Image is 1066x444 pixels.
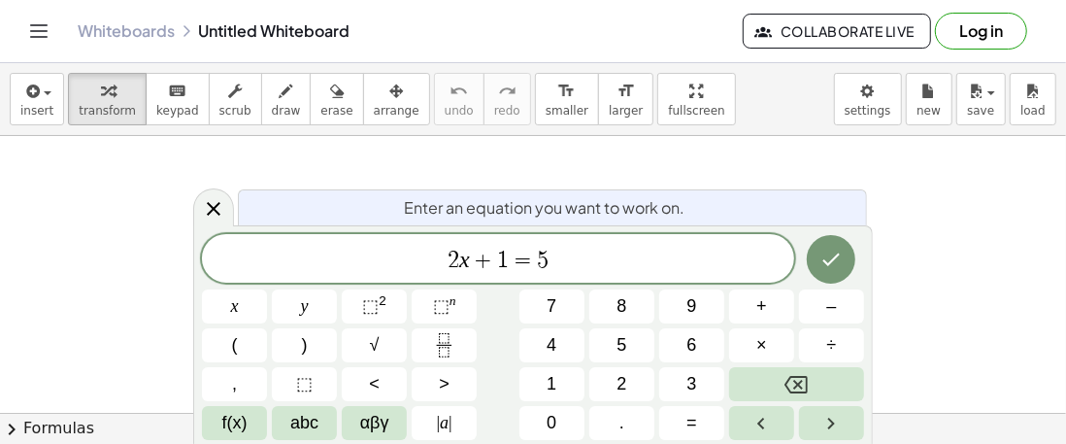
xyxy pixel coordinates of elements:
[826,293,836,320] span: –
[657,73,735,125] button: fullscreen
[598,73,653,125] button: format_sizelarger
[342,367,407,401] button: Less than
[916,104,941,118] span: new
[659,328,724,362] button: 6
[209,73,262,125] button: scrub
[834,73,902,125] button: settings
[759,22,915,40] span: Collaborate Live
[272,367,337,401] button: Placeholder
[302,332,308,359] span: )
[272,104,301,118] span: draw
[342,328,407,362] button: Square root
[1020,104,1046,118] span: load
[509,249,537,272] span: =
[445,104,474,118] span: undo
[434,73,484,125] button: undoundo
[537,249,549,272] span: 5
[404,196,684,220] span: Enter an equation you want to work on.
[459,247,470,272] var: x
[219,104,251,118] span: scrub
[756,293,767,320] span: +
[202,328,267,362] button: (
[449,413,452,432] span: |
[374,104,419,118] span: arrange
[519,290,584,324] button: 7
[272,328,337,362] button: )
[202,406,267,440] button: Functions
[448,249,459,272] span: 2
[756,332,767,359] span: ×
[729,367,864,401] button: Backspace
[320,104,352,118] span: erase
[799,290,864,324] button: Minus
[412,367,477,401] button: Greater than
[222,410,248,436] span: f(x)
[483,73,531,125] button: redoredo
[967,104,994,118] span: save
[616,80,635,103] i: format_size
[360,410,389,436] span: αβγ
[827,332,837,359] span: ÷
[168,80,186,103] i: keyboard
[296,371,313,397] span: ⬚
[272,406,337,440] button: Alphabet
[557,80,576,103] i: format_size
[369,371,380,397] span: <
[686,410,697,436] span: =
[272,290,337,324] button: y
[20,104,53,118] span: insert
[547,332,556,359] span: 4
[616,293,626,320] span: 8
[202,290,267,324] button: x
[412,328,477,362] button: Fraction
[807,235,855,284] button: Done
[799,406,864,440] button: Right arrow
[310,73,363,125] button: erase
[686,332,696,359] span: 6
[379,293,386,308] sup: 2
[546,104,588,118] span: smaller
[616,371,626,397] span: 2
[23,16,54,47] button: Toggle navigation
[362,296,379,316] span: ⬚
[1010,73,1056,125] button: load
[79,104,136,118] span: transform
[519,406,584,440] button: 0
[799,328,864,362] button: Divide
[342,406,407,440] button: Greek alphabet
[437,413,441,432] span: |
[956,73,1006,125] button: save
[589,367,654,401] button: 2
[68,73,147,125] button: transform
[498,80,516,103] i: redo
[589,328,654,362] button: 5
[433,296,450,316] span: ⬚
[616,332,626,359] span: 5
[342,290,407,324] button: Squared
[743,14,931,49] button: Collaborate Live
[589,406,654,440] button: .
[659,406,724,440] button: Equals
[609,104,643,118] span: larger
[547,293,556,320] span: 7
[589,290,654,324] button: 8
[146,73,210,125] button: keyboardkeypad
[156,104,199,118] span: keypad
[78,21,175,41] a: Whiteboards
[232,371,237,397] span: ,
[301,293,309,320] span: y
[686,371,696,397] span: 3
[547,410,556,436] span: 0
[686,293,696,320] span: 9
[547,371,556,397] span: 1
[729,328,794,362] button: Times
[668,104,724,118] span: fullscreen
[412,290,477,324] button: Superscript
[729,406,794,440] button: Left arrow
[845,104,891,118] span: settings
[450,80,468,103] i: undo
[906,73,952,125] button: new
[261,73,312,125] button: draw
[494,104,520,118] span: redo
[450,293,456,308] sup: n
